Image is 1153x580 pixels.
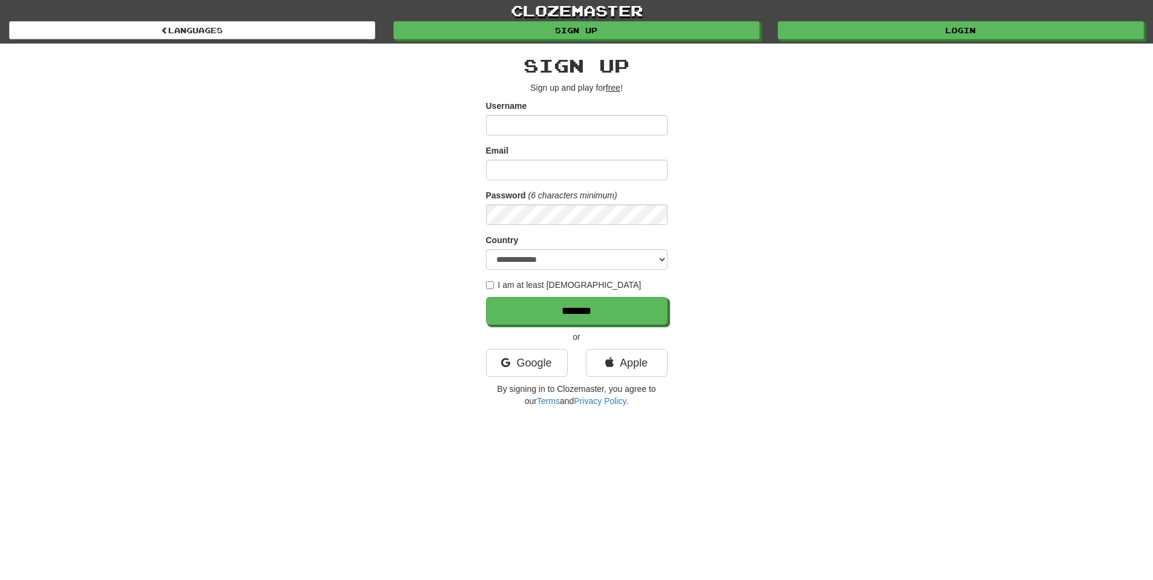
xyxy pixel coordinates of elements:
a: Privacy Policy [574,396,626,406]
a: Google [486,349,568,377]
label: Country [486,234,519,246]
a: Login [778,21,1144,39]
label: Password [486,189,526,201]
u: free [606,83,620,93]
em: (6 characters minimum) [528,191,617,200]
p: or [486,331,668,343]
a: Terms [537,396,560,406]
a: Apple [586,349,668,377]
label: Email [486,145,508,157]
p: Sign up and play for ! [486,82,668,94]
p: By signing in to Clozemaster, you agree to our and . [486,383,668,407]
label: Username [486,100,527,112]
input: I am at least [DEMOGRAPHIC_DATA] [486,281,494,289]
h2: Sign up [486,56,668,76]
label: I am at least [DEMOGRAPHIC_DATA] [486,279,642,291]
a: Languages [9,21,375,39]
a: Sign up [393,21,760,39]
